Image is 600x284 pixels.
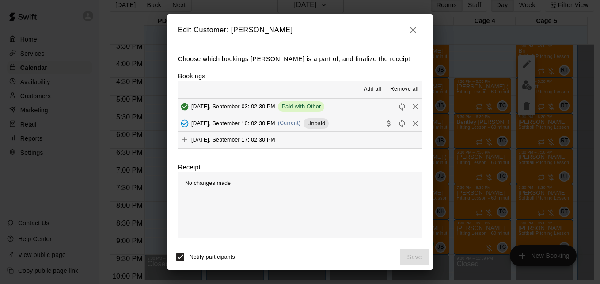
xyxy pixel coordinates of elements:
span: (Current) [278,120,301,126]
label: Receipt [178,163,201,172]
button: Added - Collect Payment[DATE], September 10: 02:30 PM(Current)UnpaidCollect paymentRescheduleRemove [178,115,422,131]
span: Reschedule [395,103,409,109]
span: Unpaid [304,120,329,127]
span: [DATE], September 10: 02:30 PM [191,120,275,126]
button: Add[DATE], September 17: 02:30 PM [178,132,422,148]
span: Collect payment [382,119,395,126]
button: Added & Paid[DATE], September 03: 02:30 PMPaid with OtherRescheduleRemove [178,99,422,115]
button: Remove all [387,82,422,96]
p: Choose which bookings [PERSON_NAME] is a part of, and finalize the receipt [178,54,422,65]
label: Bookings [178,73,205,80]
span: [DATE], September 03: 02:30 PM [191,103,275,109]
span: Remove [409,119,422,126]
span: Add all [364,85,381,94]
span: Reschedule [395,119,409,126]
button: Add all [358,82,387,96]
span: Remove [409,103,422,109]
span: [DATE], September 17: 02:30 PM [191,137,275,143]
h2: Edit Customer: [PERSON_NAME] [167,14,433,46]
span: No changes made [185,180,231,186]
span: Paid with Other [278,103,324,110]
span: Notify participants [190,254,235,260]
button: Added - Collect Payment [178,117,191,130]
span: Remove all [390,85,418,94]
button: Added & Paid [178,100,191,113]
span: Add [178,136,191,143]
